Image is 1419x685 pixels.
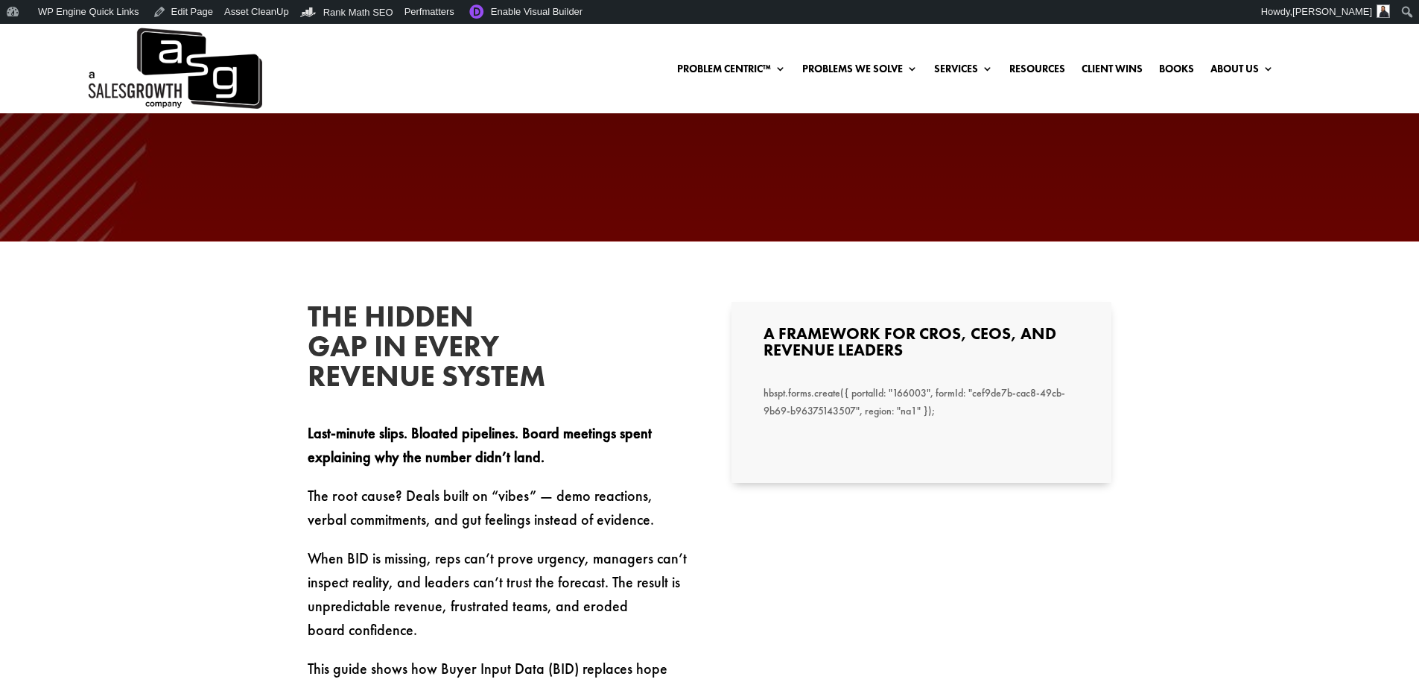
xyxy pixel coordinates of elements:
div: v 4.0.25 [42,24,73,36]
a: Problem Centric™ [677,63,786,80]
a: A Sales Growth Company Logo [86,24,262,113]
div: Keywords by Traffic [165,95,251,105]
img: website_grey.svg [24,39,36,51]
div: Domain Overview [57,95,133,105]
a: Books [1159,63,1194,80]
p: When BID is missing, reps can’t prove urgency, managers can’t inspect reality, and leaders can’t ... [308,546,688,657]
img: tab_domain_overview_orange.svg [40,94,52,106]
img: ASG Co. Logo [86,24,262,113]
span: Rank Math SEO [323,7,393,18]
div: hbspt.forms.create({ portalId: "166003", formId: "cef9de7b-cac8-49cb-9b69-b96375143507", region: ... [764,385,1079,420]
img: logo_orange.svg [24,24,36,36]
a: Problems We Solve [802,63,918,80]
span: [PERSON_NAME] [1292,6,1372,17]
p: The root cause? Deals built on “vibes” — demo reactions, verbal commitments, and gut feelings ins... [308,484,688,546]
a: About Us [1210,63,1274,80]
h3: A Framework for CROs, CEOs, and Revenue Leaders [764,326,1079,366]
a: Resources [1009,63,1065,80]
a: Services [934,63,993,80]
div: Domain: [DOMAIN_NAME] [39,39,164,51]
a: Client Wins [1082,63,1143,80]
img: tab_keywords_by_traffic_grey.svg [148,94,160,106]
strong: Last-minute slips. Bloated pipelines. Board meetings spent explaining why the number didn’t land. [308,423,652,467]
h2: The Hidden Gap in Every Revenue System [308,302,531,399]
